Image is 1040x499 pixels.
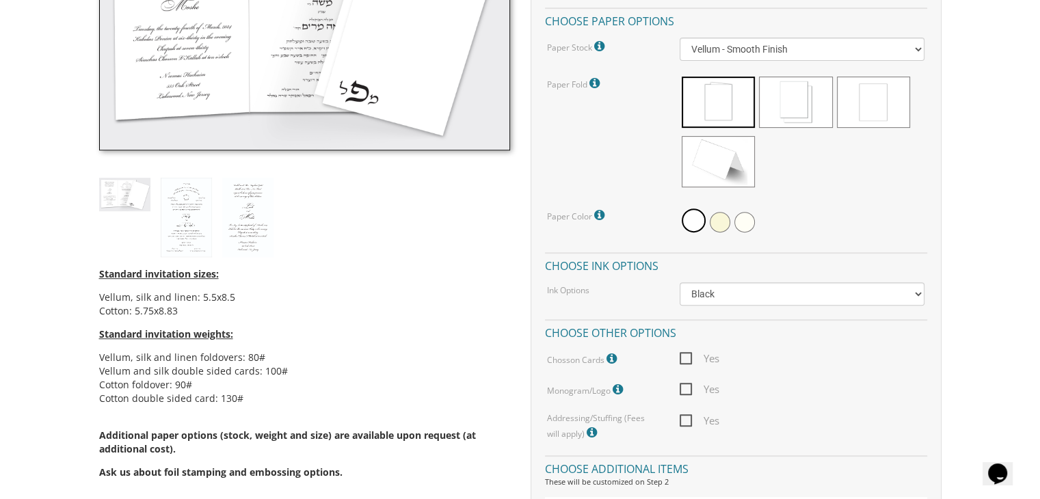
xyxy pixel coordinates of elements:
label: Paper Color [547,206,608,224]
label: Chosson Cards [547,350,620,368]
h4: Choose ink options [545,252,927,276]
li: Vellum and silk double sided cards: 100# [99,364,510,378]
label: Paper Fold [547,75,603,92]
label: Paper Stock [547,38,608,55]
label: Monogram/Logo [547,381,626,399]
label: Ink Options [547,284,589,296]
h4: Choose paper options [545,8,927,31]
img: style4_thumb.jpg [99,178,150,211]
div: These will be customized on Step 2 [545,476,927,487]
span: Yes [680,350,719,367]
span: Yes [680,381,719,398]
li: Cotton: 5.75x8.83 [99,304,510,318]
h4: Choose additional items [545,455,927,479]
li: Cotton double sided card: 130# [99,392,510,405]
span: Standard invitation sizes: [99,267,219,280]
span: Additional paper options (stock, weight and size) are available upon request (at additional cost). [99,429,510,479]
img: style4_heb.jpg [161,178,212,257]
label: Addressing/Stuffing (Fees will apply) [547,412,659,442]
img: style4_eng.jpg [222,178,274,257]
li: Vellum, silk and linen foldovers: 80# [99,351,510,364]
span: Standard invitation weights: [99,327,233,340]
span: Ask us about foil stamping and embossing options. [99,466,343,478]
li: Vellum, silk and linen: 5.5x8.5 [99,291,510,304]
span: Yes [680,412,719,429]
iframe: chat widget [983,444,1026,485]
li: Cotton foldover: 90# [99,378,510,392]
h4: Choose other options [545,319,927,343]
